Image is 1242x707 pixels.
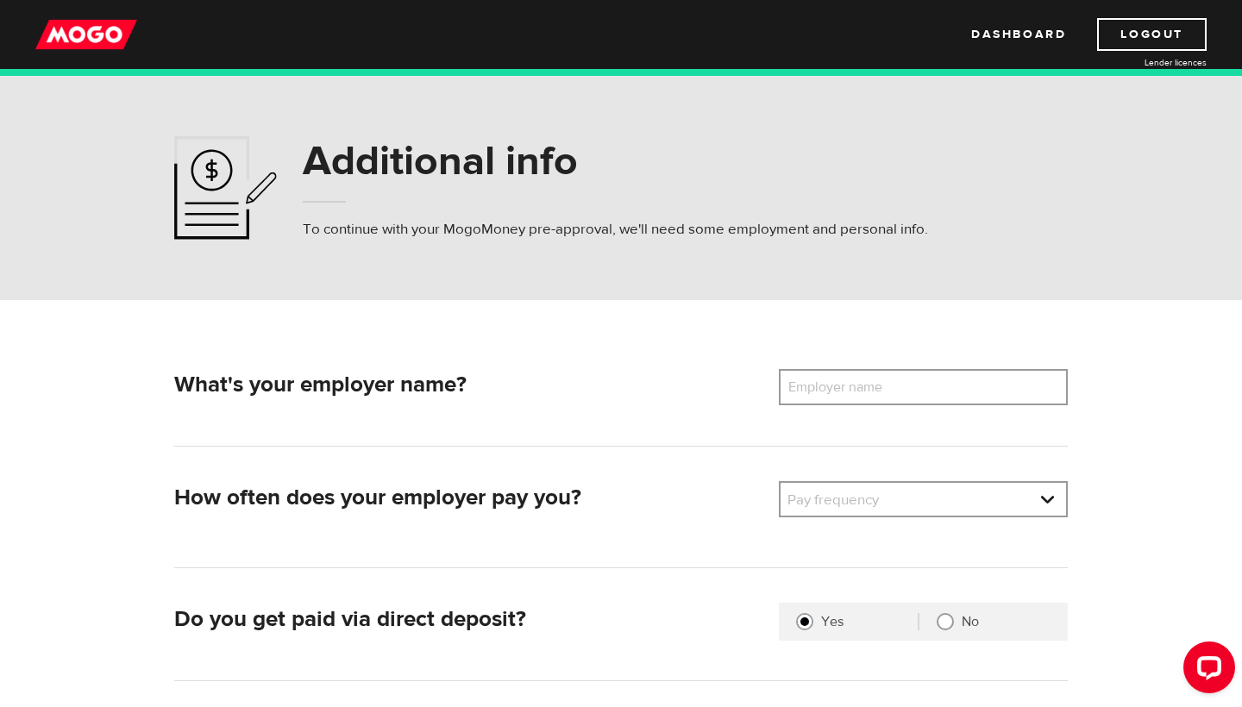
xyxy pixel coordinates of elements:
[1097,18,1207,51] a: Logout
[174,606,766,633] h2: Do you get paid via direct deposit?
[779,369,918,405] label: Employer name
[1170,635,1242,707] iframe: LiveChat chat widget
[937,613,954,630] input: No
[303,219,928,240] p: To continue with your MogoMoney pre-approval, we'll need some employment and personal info.
[971,18,1066,51] a: Dashboard
[174,372,766,398] h2: What's your employer name?
[821,613,918,630] label: Yes
[174,485,766,511] h2: How often does your employer pay you?
[174,136,277,240] img: application-ef4f7aff46a5c1a1d42a38d909f5b40b.svg
[35,18,137,51] img: mogo_logo-11ee424be714fa7cbb0f0f49df9e16ec.png
[1077,56,1207,69] a: Lender licences
[303,139,928,184] h1: Additional info
[796,613,813,630] input: Yes
[962,613,1051,630] label: No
